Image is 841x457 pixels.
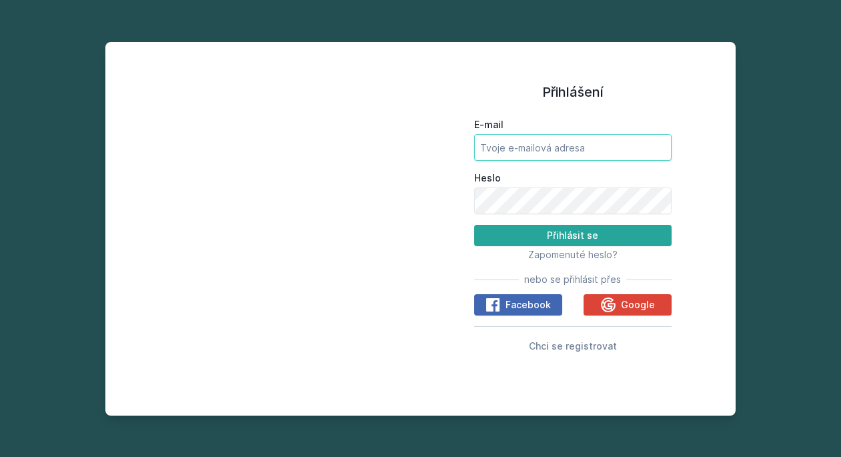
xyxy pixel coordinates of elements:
input: Tvoje e-mailová adresa [474,134,672,161]
button: Facebook [474,294,562,316]
label: E-mail [474,118,672,131]
button: Chci se registrovat [529,338,617,354]
span: Google [621,298,655,312]
span: Facebook [506,298,551,312]
label: Heslo [474,171,672,185]
span: Chci se registrovat [529,340,617,352]
button: Google [584,294,672,316]
button: Přihlásit se [474,225,672,246]
span: Zapomenuté heslo? [528,249,618,260]
span: nebo se přihlásit přes [524,273,621,286]
h1: Přihlášení [474,82,672,102]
